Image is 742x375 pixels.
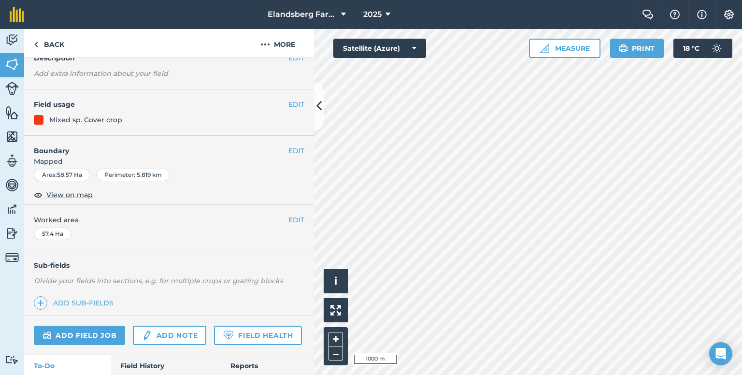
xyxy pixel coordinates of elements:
[673,39,732,58] button: 18 °C
[5,130,19,144] img: svg+xml;base64,PHN2ZyB4bWxucz0iaHR0cDovL3d3dy53My5vcmcvMjAwMC9zdmciIHdpZHRoPSI1NiIgaGVpZ2h0PSI2MC...
[697,9,707,20] img: svg+xml;base64,PHN2ZyB4bWxucz0iaHR0cDovL3d3dy53My5vcmcvMjAwMC9zdmciIHdpZHRoPSIxNyIgaGVpZ2h0PSIxNy...
[34,189,93,201] button: View on map
[683,39,699,58] span: 18 ° C
[49,115,122,125] div: Mixed sp. Cover crop
[24,136,288,156] h4: Boundary
[5,355,19,364] img: svg+xml;base64,PD94bWwgdmVyc2lvbj0iMS4wIiBlbmNvZGluZz0idXRmLTgiPz4KPCEtLSBHZW5lcmF0b3I6IEFkb2JlIE...
[37,297,44,309] img: svg+xml;base64,PHN2ZyB4bWxucz0iaHR0cDovL3d3dy53My5vcmcvMjAwMC9zdmciIHdpZHRoPSIxNCIgaGVpZ2h0PSIyNC...
[5,57,19,72] img: svg+xml;base64,PHN2ZyB4bWxucz0iaHR0cDovL3d3dy53My5vcmcvMjAwMC9zdmciIHdpZHRoPSI1NiIgaGVpZ2h0PSI2MC...
[10,7,24,22] img: fieldmargin Logo
[5,105,19,120] img: svg+xml;base64,PHN2ZyB4bWxucz0iaHR0cDovL3d3dy53My5vcmcvMjAwMC9zdmciIHdpZHRoPSI1NiIgaGVpZ2h0PSI2MC...
[5,226,19,241] img: svg+xml;base64,PD94bWwgdmVyc2lvbj0iMS4wIiBlbmNvZGluZz0idXRmLTgiPz4KPCEtLSBHZW5lcmF0b3I6IEFkb2JlIE...
[324,269,348,293] button: i
[288,53,304,63] button: EDIT
[723,10,735,19] img: A cog icon
[34,39,38,50] img: svg+xml;base64,PHN2ZyB4bWxucz0iaHR0cDovL3d3dy53My5vcmcvMjAwMC9zdmciIHdpZHRoPSI5IiBoZWlnaHQ9IjI0Ii...
[529,39,600,58] button: Measure
[363,9,382,20] span: 2025
[5,202,19,216] img: svg+xml;base64,PD94bWwgdmVyc2lvbj0iMS4wIiBlbmNvZGluZz0idXRmLTgiPz4KPCEtLSBHZW5lcmF0b3I6IEFkb2JlIE...
[619,43,628,54] img: svg+xml;base64,PHN2ZyB4bWxucz0iaHR0cDovL3d3dy53My5vcmcvMjAwMC9zdmciIHdpZHRoPSIxOSIgaGVpZ2h0PSIyNC...
[43,330,52,341] img: svg+xml;base64,PD94bWwgdmVyc2lvbj0iMS4wIiBlbmNvZGluZz0idXRmLTgiPz4KPCEtLSBHZW5lcmF0b3I6IEFkb2JlIE...
[5,154,19,168] img: svg+xml;base64,PD94bWwgdmVyc2lvbj0iMS4wIiBlbmNvZGluZz0idXRmLTgiPz4KPCEtLSBHZW5lcmF0b3I6IEFkb2JlIE...
[328,332,343,346] button: +
[46,189,93,200] span: View on map
[34,276,283,285] em: Divide your fields into sections, e.g. for multiple crops or grazing blocks
[260,39,270,50] img: svg+xml;base64,PHN2ZyB4bWxucz0iaHR0cDovL3d3dy53My5vcmcvMjAwMC9zdmciIHdpZHRoPSIyMCIgaGVpZ2h0PSIyNC...
[642,10,654,19] img: Two speech bubbles overlapping with the left bubble in the forefront
[5,82,19,95] img: svg+xml;base64,PD94bWwgdmVyc2lvbj0iMS4wIiBlbmNvZGluZz0idXRmLTgiPz4KPCEtLSBHZW5lcmF0b3I6IEFkb2JlIE...
[540,43,549,53] img: Ruler icon
[24,260,314,271] h4: Sub-fields
[669,10,681,19] img: A question mark icon
[268,9,337,20] span: Elandsberg Farms
[709,342,732,365] div: Open Intercom Messenger
[142,330,152,341] img: svg+xml;base64,PD94bWwgdmVyc2lvbj0iMS4wIiBlbmNvZGluZz0idXRmLTgiPz4KPCEtLSBHZW5lcmF0b3I6IEFkb2JlIE...
[330,305,341,316] img: Four arrows, one pointing top left, one top right, one bottom right and the last bottom left
[34,326,125,345] a: Add field job
[34,189,43,201] img: svg+xml;base64,PHN2ZyB4bWxucz0iaHR0cDovL3d3dy53My5vcmcvMjAwMC9zdmciIHdpZHRoPSIxOCIgaGVpZ2h0PSIyNC...
[34,69,168,78] em: Add extra information about your field
[288,215,304,225] button: EDIT
[5,251,19,264] img: svg+xml;base64,PD94bWwgdmVyc2lvbj0iMS4wIiBlbmNvZGluZz0idXRmLTgiPz4KPCEtLSBHZW5lcmF0b3I6IEFkb2JlIE...
[34,169,90,181] div: Area : 58.57 Ha
[24,29,74,58] a: Back
[214,326,301,345] a: Field Health
[34,99,288,110] h4: Field usage
[34,53,304,63] h4: Description
[5,33,19,47] img: svg+xml;base64,PD94bWwgdmVyc2lvbj0iMS4wIiBlbmNvZGluZz0idXRmLTgiPz4KPCEtLSBHZW5lcmF0b3I6IEFkb2JlIE...
[334,275,337,287] span: i
[34,296,117,310] a: Add sub-fields
[333,39,426,58] button: Satellite (Azure)
[328,346,343,361] button: –
[242,29,314,58] button: More
[610,39,664,58] button: Print
[96,169,170,181] div: Perimeter : 5.819 km
[288,99,304,110] button: EDIT
[34,215,304,225] span: Worked area
[34,228,71,240] div: 57.4 Ha
[707,39,727,58] img: svg+xml;base64,PD94bWwgdmVyc2lvbj0iMS4wIiBlbmNvZGluZz0idXRmLTgiPz4KPCEtLSBHZW5lcmF0b3I6IEFkb2JlIE...
[5,178,19,192] img: svg+xml;base64,PD94bWwgdmVyc2lvbj0iMS4wIiBlbmNvZGluZz0idXRmLTgiPz4KPCEtLSBHZW5lcmF0b3I6IEFkb2JlIE...
[288,145,304,156] button: EDIT
[133,326,206,345] a: Add note
[24,156,314,167] span: Mapped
